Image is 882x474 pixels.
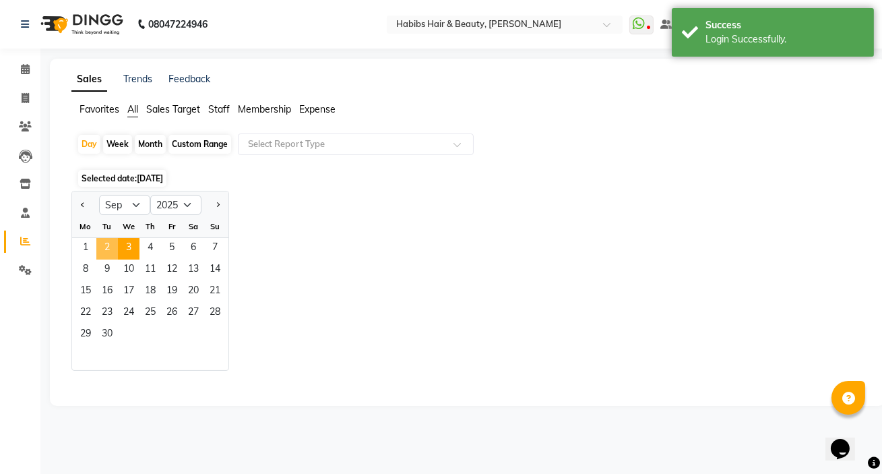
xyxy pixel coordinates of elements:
span: Selected date: [78,170,166,187]
img: logo [34,5,127,43]
div: Custom Range [168,135,231,154]
span: 9 [96,260,118,281]
span: 23 [96,303,118,324]
button: Next month [212,194,223,216]
span: All [127,103,138,115]
span: 27 [183,303,204,324]
div: Tu [96,216,118,237]
span: 8 [75,260,96,281]
div: Sunday, September 14, 2025 [204,260,226,281]
span: 6 [183,238,204,260]
span: 30 [96,324,118,346]
div: Tuesday, September 30, 2025 [96,324,118,346]
div: Saturday, September 6, 2025 [183,238,204,260]
b: 08047224946 [148,5,208,43]
span: 7 [204,238,226,260]
div: Monday, September 29, 2025 [75,324,96,346]
span: Favorites [80,103,119,115]
div: We [118,216,139,237]
div: Sunday, September 7, 2025 [204,238,226,260]
div: Login Successfully. [705,32,864,47]
div: Month [135,135,166,154]
div: Sunday, September 28, 2025 [204,303,226,324]
div: Monday, September 22, 2025 [75,303,96,324]
span: Sales Target [146,103,200,115]
div: Monday, September 8, 2025 [75,260,96,281]
span: 10 [118,260,139,281]
div: Saturday, September 27, 2025 [183,303,204,324]
span: 24 [118,303,139,324]
div: Tuesday, September 16, 2025 [96,281,118,303]
span: 26 [161,303,183,324]
div: Su [204,216,226,237]
a: Feedback [168,73,210,85]
div: Success [705,18,864,32]
span: 5 [161,238,183,260]
div: Week [103,135,132,154]
span: Membership [238,103,291,115]
span: 2 [96,238,118,260]
div: Wednesday, September 10, 2025 [118,260,139,281]
div: Friday, September 12, 2025 [161,260,183,281]
span: 19 [161,281,183,303]
span: 28 [204,303,226,324]
div: Friday, September 26, 2025 [161,303,183,324]
span: 13 [183,260,204,281]
div: Tuesday, September 9, 2025 [96,260,118,281]
div: Friday, September 5, 2025 [161,238,183,260]
span: [DATE] [137,173,163,183]
span: 3 [118,238,139,260]
div: Mo [75,216,96,237]
div: Wednesday, September 24, 2025 [118,303,139,324]
a: Trends [123,73,152,85]
button: Previous month [77,194,88,216]
div: Th [139,216,161,237]
div: Sa [183,216,204,237]
div: Friday, September 19, 2025 [161,281,183,303]
a: Sales [71,67,107,92]
span: 18 [139,281,161,303]
div: Tuesday, September 23, 2025 [96,303,118,324]
div: Fr [161,216,183,237]
span: 15 [75,281,96,303]
div: Saturday, September 13, 2025 [183,260,204,281]
span: 17 [118,281,139,303]
span: 20 [183,281,204,303]
span: 21 [204,281,226,303]
span: 29 [75,324,96,346]
span: Expense [299,103,336,115]
select: Select year [150,195,201,215]
span: 16 [96,281,118,303]
div: Thursday, September 18, 2025 [139,281,161,303]
span: 14 [204,260,226,281]
select: Select month [99,195,150,215]
span: 1 [75,238,96,260]
div: Wednesday, September 3, 2025 [118,238,139,260]
span: 25 [139,303,161,324]
span: 11 [139,260,161,281]
div: Thursday, September 25, 2025 [139,303,161,324]
div: Tuesday, September 2, 2025 [96,238,118,260]
span: Staff [208,103,230,115]
div: Day [78,135,100,154]
div: Thursday, September 11, 2025 [139,260,161,281]
span: 12 [161,260,183,281]
div: Thursday, September 4, 2025 [139,238,161,260]
span: 22 [75,303,96,324]
span: 4 [139,238,161,260]
div: Saturday, September 20, 2025 [183,281,204,303]
div: Monday, September 1, 2025 [75,238,96,260]
div: Monday, September 15, 2025 [75,281,96,303]
div: Wednesday, September 17, 2025 [118,281,139,303]
iframe: chat widget [825,420,869,461]
div: Sunday, September 21, 2025 [204,281,226,303]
